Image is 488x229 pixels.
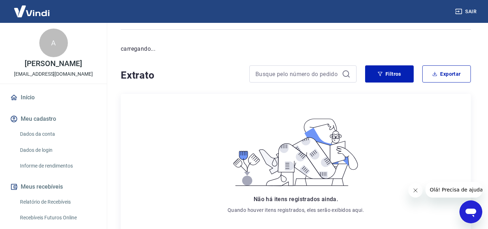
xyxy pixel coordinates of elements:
p: [PERSON_NAME] [25,60,82,68]
a: Dados da conta [17,127,98,141]
span: Não há itens registrados ainda. [254,196,338,203]
div: A [39,29,68,57]
button: Exportar [422,65,471,83]
h4: Extrato [121,68,241,83]
iframe: Fechar mensagem [408,183,423,198]
button: Meus recebíveis [9,179,98,195]
iframe: Botão para abrir a janela de mensagens [459,200,482,223]
a: Início [9,90,98,105]
p: Quando houver itens registrados, eles serão exibidos aqui. [228,206,364,214]
button: Sair [454,5,479,18]
button: Meu cadastro [9,111,98,127]
span: Olá! Precisa de ajuda? [4,5,60,11]
input: Busque pelo número do pedido [255,69,339,79]
a: Dados de login [17,143,98,158]
img: Vindi [9,0,55,22]
a: Informe de rendimentos [17,159,98,173]
a: Recebíveis Futuros Online [17,210,98,225]
a: Relatório de Recebíveis [17,195,98,209]
button: Filtros [365,65,414,83]
iframe: Mensagem da empresa [425,182,482,198]
p: carregando... [121,45,471,53]
p: [EMAIL_ADDRESS][DOMAIN_NAME] [14,70,93,78]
